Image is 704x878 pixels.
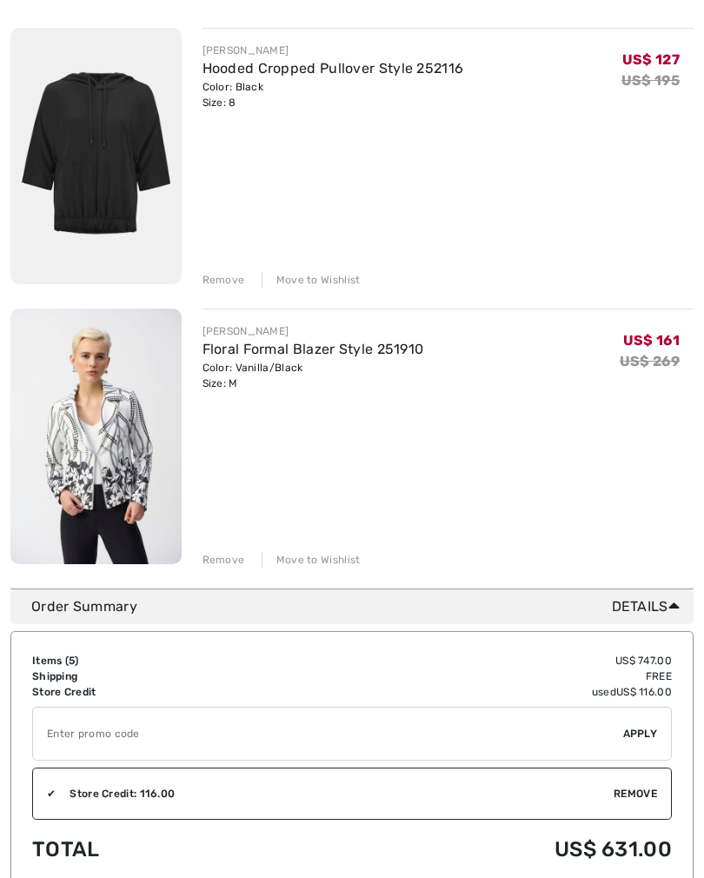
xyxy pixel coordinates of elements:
span: US$ 161 [623,332,680,349]
td: Free [265,668,672,684]
td: US$ 747.00 [265,653,672,668]
span: Details [612,596,687,617]
div: Remove [203,552,245,568]
a: Hooded Cropped Pullover Style 252116 [203,60,464,76]
span: US$ 127 [622,51,680,68]
s: US$ 269 [620,353,680,369]
td: Store Credit [32,684,265,700]
td: Items ( ) [32,653,265,668]
div: Color: Black Size: 8 [203,79,464,110]
div: [PERSON_NAME] [203,323,424,339]
div: Order Summary [31,596,687,617]
td: used [265,684,672,700]
span: US$ 116.00 [616,686,672,698]
div: [PERSON_NAME] [203,43,464,58]
img: Floral Formal Blazer Style 251910 [10,309,182,564]
div: Move to Wishlist [262,272,361,288]
img: Hooded Cropped Pullover Style 252116 [10,28,182,284]
a: Floral Formal Blazer Style 251910 [203,341,424,357]
div: ✔ [33,786,56,802]
span: Remove [614,786,657,802]
s: US$ 195 [621,72,680,89]
div: Remove [203,272,245,288]
td: Shipping [32,668,265,684]
span: Apply [623,726,658,742]
div: Store Credit: 116.00 [56,786,614,802]
span: 5 [69,655,75,667]
div: Color: Vanilla/Black Size: M [203,360,424,391]
input: Promo code [33,708,623,760]
div: Move to Wishlist [262,552,361,568]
